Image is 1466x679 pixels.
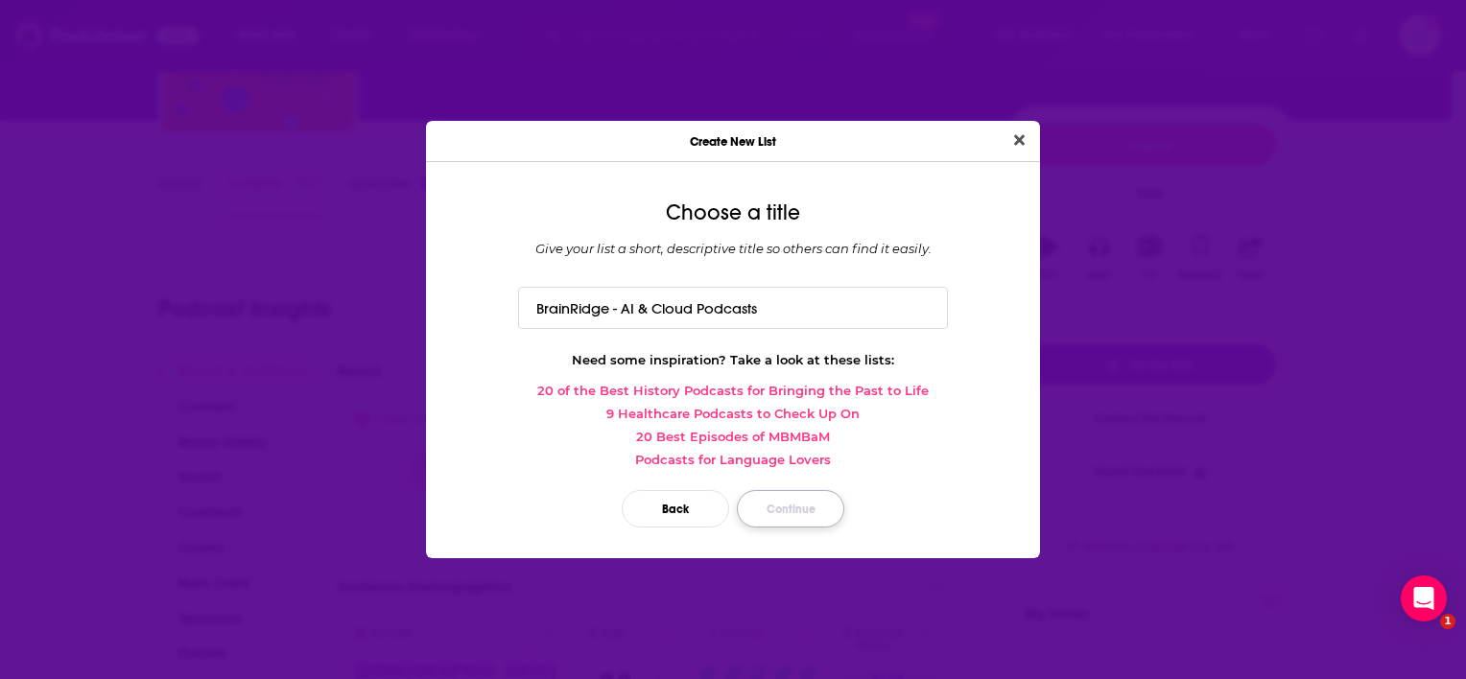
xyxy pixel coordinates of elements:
[441,383,1025,398] a: 20 of the Best History Podcasts for Bringing the Past to Life
[737,490,844,527] button: Continue
[1401,575,1447,621] div: Open Intercom Messenger
[622,490,729,527] button: Back
[441,352,1025,367] div: Need some inspiration? Take a look at these lists:
[518,287,948,328] input: Top True Crime podcasts of 2020...
[1401,614,1447,660] iframe: Intercom live chat
[441,452,1025,467] a: Podcasts for Language Lovers
[441,200,1025,225] div: Choose a title
[1440,614,1455,629] span: 1
[441,406,1025,421] a: 9 Healthcare Podcasts to Check Up On
[441,429,1025,444] a: 20 Best Episodes of MBMBaM
[426,121,1040,162] div: Create New List
[441,241,1025,256] div: Give your list a short, descriptive title so others can find it easily.
[1006,129,1032,152] button: Close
